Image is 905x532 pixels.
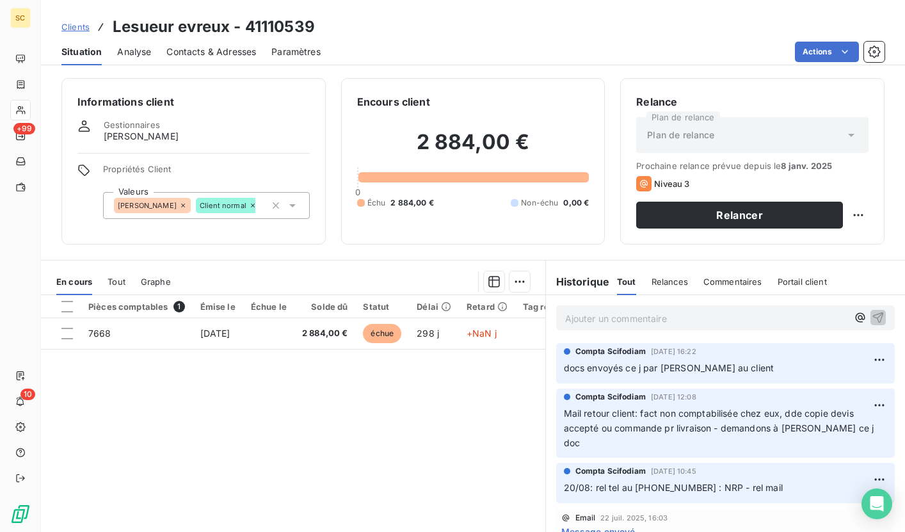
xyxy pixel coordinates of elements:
span: +NaN j [467,328,497,339]
span: Situation [61,45,102,58]
span: Portail client [778,277,827,287]
span: [DATE] 12:08 [651,393,696,401]
h2: 2 884,00 € [357,129,589,168]
span: 22 juil. 2025, 16:03 [600,514,668,522]
div: Tag relance [523,302,586,312]
span: 0,00 € [563,197,589,209]
span: Niveau 3 [654,179,689,189]
span: Échu [367,197,386,209]
span: 1 [173,301,185,312]
span: Gestionnaires [104,120,160,130]
div: Délai [417,302,451,312]
span: docs envoyés ce j par [PERSON_NAME] au client [564,362,774,373]
span: En cours [56,277,92,287]
div: Open Intercom Messenger [861,488,892,519]
span: [DATE] 16:22 [651,348,696,355]
span: Compta Scifodiam [575,391,646,403]
span: 298 j [417,328,439,339]
span: Prochaine relance prévue depuis le [636,161,869,171]
div: Échue le [251,302,287,312]
span: 2 884,00 € [302,327,348,340]
span: échue [363,324,401,343]
span: Graphe [141,277,171,287]
span: Paramètres [271,45,321,58]
span: [PERSON_NAME] [118,202,177,209]
div: Solde dû [302,302,348,312]
span: 2 884,00 € [390,197,434,209]
span: 8 janv. 2025 [781,161,832,171]
div: Émise le [200,302,236,312]
div: Retard [467,302,508,312]
span: Tout [108,277,125,287]
span: Compta Scifodiam [575,465,646,477]
span: [PERSON_NAME] [104,130,179,143]
div: Pièces comptables [88,301,185,312]
span: [DATE] [200,328,230,339]
div: SC [10,8,31,28]
span: Compta Scifodiam [575,346,646,357]
span: Relances [652,277,688,287]
h6: Relance [636,94,869,109]
span: Client normal [200,202,246,209]
h6: Historique [546,274,610,289]
h6: Informations client [77,94,310,109]
button: Actions [795,42,859,62]
img: Logo LeanPay [10,504,31,524]
button: Relancer [636,202,843,229]
span: Mail retour client: fact non comptabilisée chez eux, dde copie devis accepté ou commande pr livra... [564,408,877,448]
h3: Lesueur evreux - 41110539 [113,15,315,38]
span: 0 [355,187,360,197]
h6: Encours client [357,94,430,109]
span: Non-échu [521,197,558,209]
span: Email [575,514,596,522]
span: Clients [61,22,90,32]
input: Ajouter une valeur [255,200,266,211]
span: +99 [13,123,35,134]
span: Contacts & Adresses [166,45,256,58]
a: +99 [10,125,30,146]
span: Commentaires [703,277,762,287]
span: 20/08: rel tel au [PHONE_NUMBER] : NRP - rel mail [564,482,783,493]
span: Plan de relance [647,129,714,141]
span: Tout [617,277,636,287]
span: 10 [20,389,35,400]
span: Propriétés Client [103,164,310,182]
a: Clients [61,20,90,33]
span: 7668 [88,328,111,339]
span: Analyse [117,45,151,58]
span: [DATE] 10:45 [651,467,696,475]
div: Statut [363,302,401,312]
